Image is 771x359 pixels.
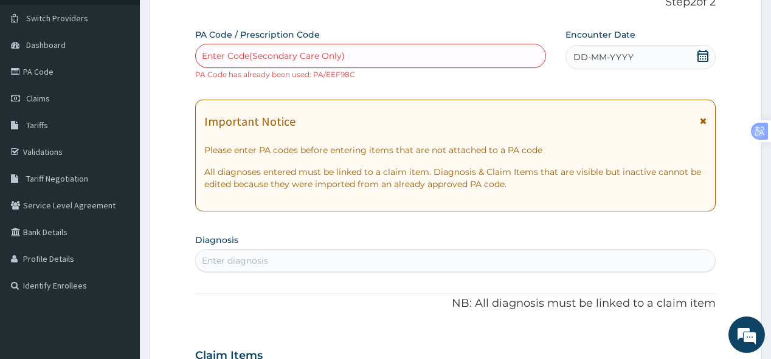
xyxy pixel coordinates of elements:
p: All diagnoses entered must be linked to a claim item. Diagnosis & Claim Items that are visible bu... [204,166,706,190]
span: We're online! [71,104,168,227]
h1: Important Notice [204,115,296,128]
div: Chat with us now [63,68,204,84]
img: d_794563401_company_1708531726252_794563401 [22,61,49,91]
span: DD-MM-YYYY [573,51,634,63]
small: PA Code has already been used: PA/EEF98C [195,70,355,79]
textarea: Type your message and hit 'Enter' [6,234,232,276]
div: Minimize live chat window [199,6,229,35]
span: Switch Providers [26,13,88,24]
div: Enter Code(Secondary Care Only) [202,50,345,62]
span: Tariffs [26,120,48,131]
span: Tariff Negotiation [26,173,88,184]
span: Claims [26,93,50,104]
span: Dashboard [26,39,66,50]
label: Diagnosis [195,234,238,246]
label: Encounter Date [565,29,635,41]
div: Enter diagnosis [202,255,268,267]
p: NB: All diagnosis must be linked to a claim item [195,296,715,312]
p: Please enter PA codes before entering items that are not attached to a PA code [204,144,706,156]
label: PA Code / Prescription Code [195,29,320,41]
